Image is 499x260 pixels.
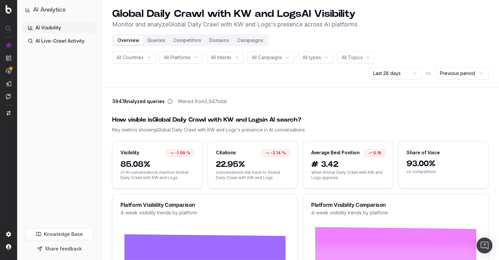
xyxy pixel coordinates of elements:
span: # 3.42 [311,159,385,170]
a: AI Live-Crawl Activity [22,36,96,46]
span: conversations link back to Global Daily Crawl with KW and Logs [216,170,289,180]
p: Monitor and analyze Global Daily Crawl with KW and Logs 's presence across AI platforms [112,20,357,29]
div: Visibility [120,149,139,156]
div: Key metrics showing Global Daily Crawl with KW and Logs 's presence in AI conversations [112,127,488,133]
div: 4-week visibility trends by platform [120,209,289,216]
span: 22.95% [216,159,289,170]
span: 3947 Analyzed queries [112,98,165,105]
span: of AI conversations mention Global Daily Crawl with KW and Logs [120,170,194,180]
img: Setting [6,232,11,237]
span: 93.00% [407,159,480,169]
div: Platform Visibility Comparison [120,202,289,207]
span: % [186,150,190,156]
span: % [282,150,286,156]
button: Competitors [169,36,205,45]
h1: Global Daily Crawl with KW and Logs AI Visibility [112,8,357,20]
a: Knowledge Base [25,228,93,240]
div: -1.09 [166,149,194,157]
span: when Global Daily Crawl with KW and Logs appears [311,170,385,180]
span: All Intents [211,54,231,61]
span: All Campaigns [252,54,282,61]
img: Activation [6,68,11,74]
img: My account [6,244,11,249]
div: Platform Visibility Comparison [311,202,480,207]
img: Switch project [7,111,11,115]
div: Open Intercom Messenger [477,238,492,253]
img: Studio [6,81,11,86]
button: Campaigns [233,36,267,45]
span: All Topics [342,54,363,61]
span: vs. [426,70,432,77]
img: Analytics [6,43,11,48]
span: All Countries [116,54,144,61]
img: Intelligence [6,55,11,61]
button: AI Analytics [25,5,93,15]
h1: AI Analytics [33,5,66,15]
button: Queries [143,36,169,45]
div: Share of Voice [407,149,440,156]
button: Share feedback [25,243,93,255]
div: Citations [216,149,236,156]
div: 0.16 [364,149,385,157]
div: Average Best Position [311,149,360,156]
button: Domains [205,36,233,45]
span: filtered from 3,947 total [178,98,227,105]
img: Botify logo [6,5,12,14]
span: 85.08% [120,159,194,170]
div: -2.14 [262,149,289,157]
div: 4-week visibility trends by platform [311,209,480,216]
a: AI Visibility [22,22,96,33]
div: How visible is Global Daily Crawl with KW and Logs in AI search? [112,115,488,125]
button: Overview [114,36,143,45]
img: Assist [6,93,11,99]
span: All Platforms [164,54,190,61]
span: vs competitors [407,169,480,174]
